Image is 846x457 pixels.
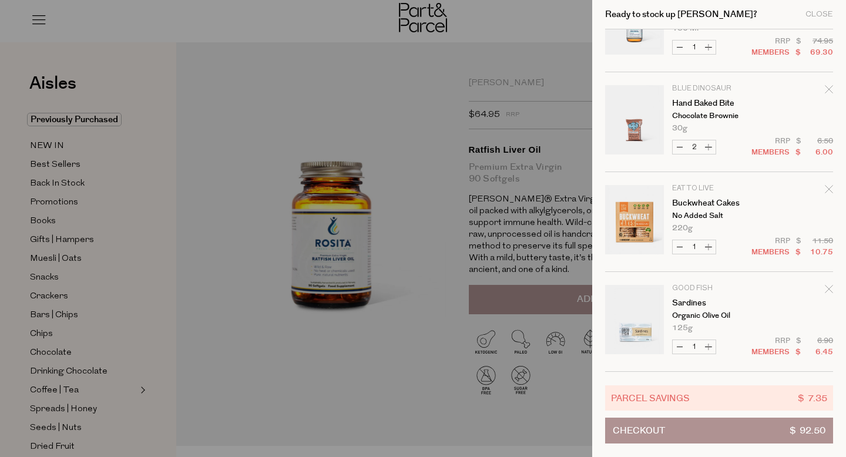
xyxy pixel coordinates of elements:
[672,312,763,320] p: Organic Olive Oil
[825,83,833,99] div: Remove Hand Baked Bite
[613,418,665,443] span: Checkout
[687,340,701,354] input: QTY Sardines
[687,240,701,254] input: QTY Buckwheat Cakes
[687,41,701,54] input: QTY Cod Liver Oil
[605,10,757,19] h2: Ready to stock up [PERSON_NAME]?
[825,283,833,299] div: Remove Sardines
[687,140,701,154] input: QTY Hand Baked Bite
[672,99,763,107] a: Hand Baked Bite
[672,199,763,207] a: Buckwheat Cakes
[672,299,763,307] a: Sardines
[672,324,693,332] span: 125g
[672,85,763,92] p: Blue Dinosaur
[672,25,699,32] span: 150 ml
[672,185,763,192] p: Eat To Live
[672,285,763,292] p: Good Fish
[611,391,690,405] span: Parcel Savings
[825,183,833,199] div: Remove Buckwheat Cakes
[805,11,833,18] div: Close
[605,418,833,443] button: Checkout$ 92.50
[798,391,827,405] span: $ 7.35
[672,224,693,232] span: 220g
[672,212,763,220] p: No Added Salt
[672,125,687,132] span: 30g
[672,112,763,120] p: Chocolate Brownie
[790,418,825,443] span: $ 92.50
